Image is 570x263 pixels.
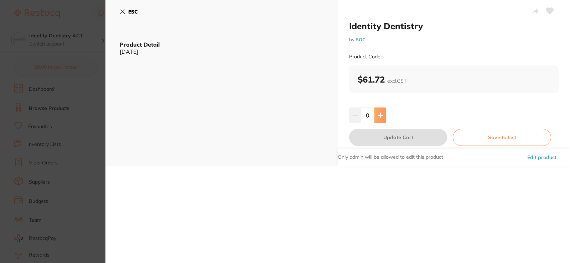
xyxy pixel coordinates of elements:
p: Only admin will be allowed to edit this product [338,154,443,161]
b: ESC [128,9,138,15]
h2: Identity Dentistry [349,21,559,31]
small: by [349,37,559,42]
div: [DATE] [120,48,323,55]
b: Product Detail [120,41,160,48]
button: Edit product [525,149,559,166]
small: Product Code: [349,54,382,60]
span: excl. GST [387,78,406,84]
a: BOC [356,37,366,42]
button: Update Cart [349,129,447,146]
button: ESC [120,6,138,18]
b: $61.72 [358,74,406,85]
button: Save to List [453,129,551,146]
